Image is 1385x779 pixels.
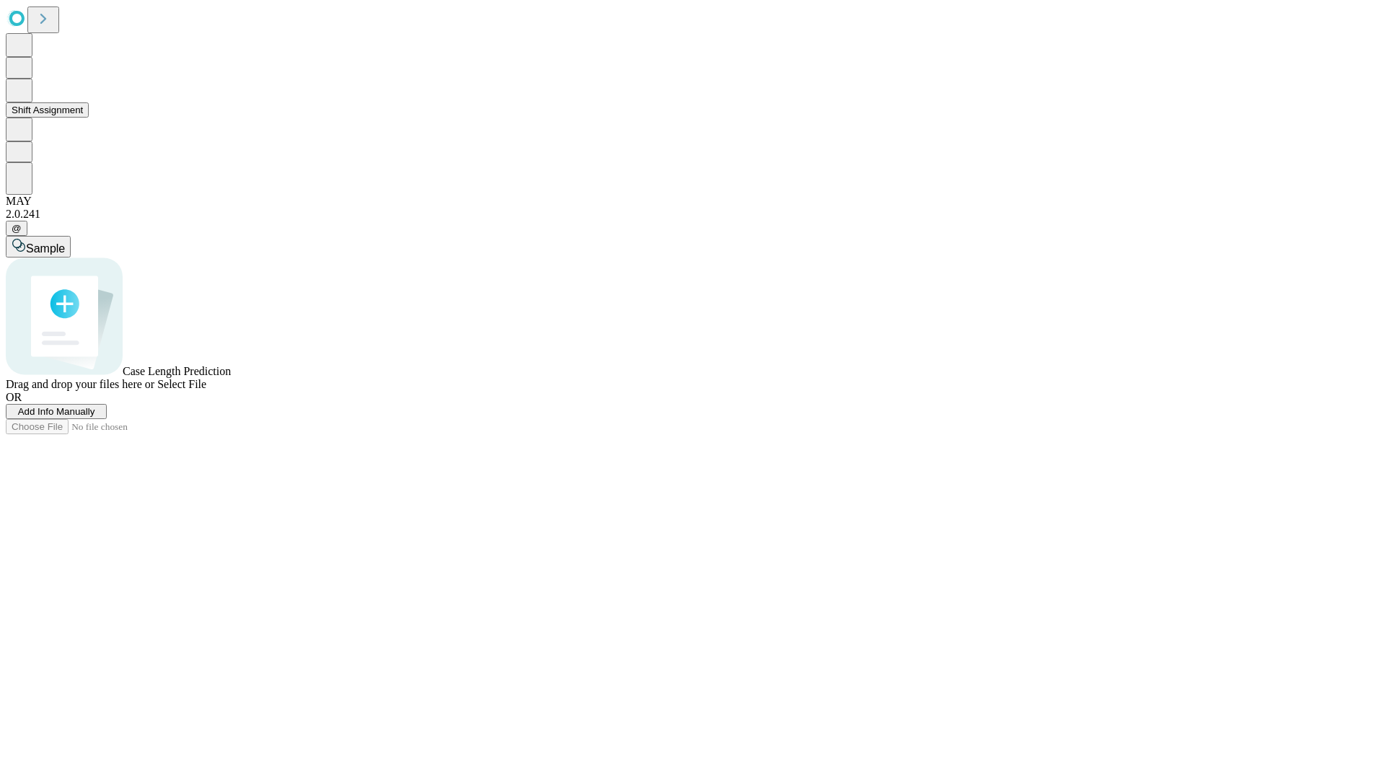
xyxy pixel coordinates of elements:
[123,365,231,377] span: Case Length Prediction
[6,391,22,403] span: OR
[18,406,95,417] span: Add Info Manually
[26,242,65,255] span: Sample
[12,223,22,234] span: @
[6,378,154,390] span: Drag and drop your files here or
[6,404,107,419] button: Add Info Manually
[6,208,1379,221] div: 2.0.241
[6,195,1379,208] div: MAY
[6,236,71,258] button: Sample
[6,221,27,236] button: @
[157,378,206,390] span: Select File
[6,102,89,118] button: Shift Assignment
